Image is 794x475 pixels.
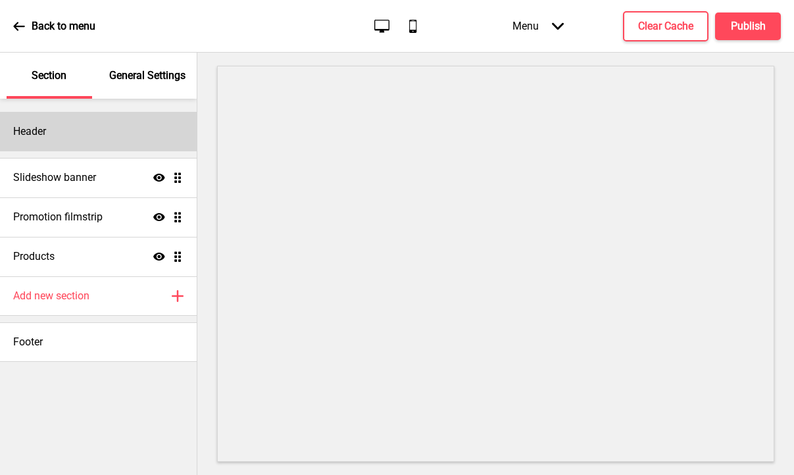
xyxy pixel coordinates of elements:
button: Clear Cache [623,11,708,41]
h4: Clear Cache [638,19,693,34]
div: Menu [499,7,577,45]
p: Section [32,68,66,83]
h4: Products [13,249,55,264]
button: Publish [715,12,781,40]
p: General Settings [109,68,186,83]
h4: Publish [731,19,766,34]
h4: Footer [13,335,43,349]
h4: Slideshow banner [13,170,96,185]
p: Back to menu [32,19,95,34]
h4: Add new section [13,289,89,303]
h4: Promotion filmstrip [13,210,103,224]
a: Back to menu [13,9,95,44]
h4: Header [13,124,46,139]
